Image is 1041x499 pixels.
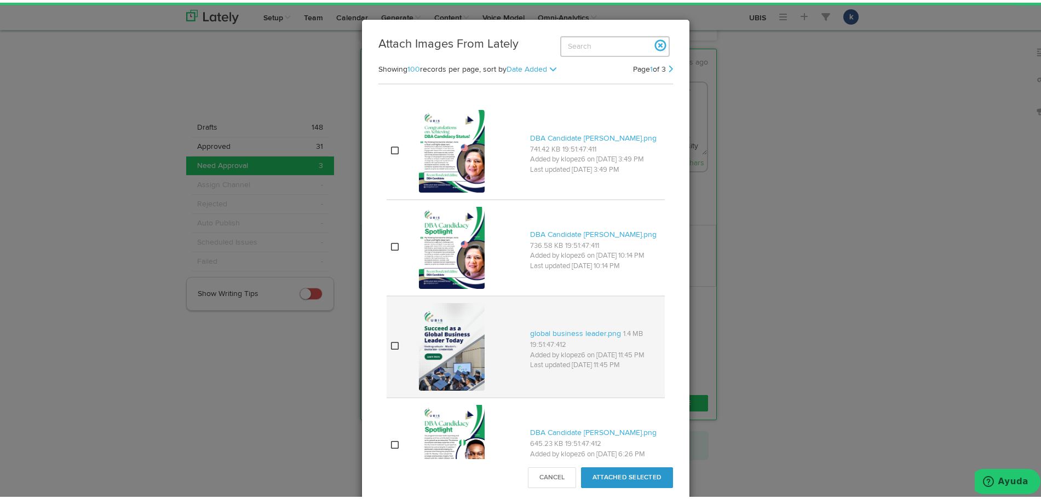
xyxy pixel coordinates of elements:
[530,240,563,247] span: 736.58 KB
[507,63,547,71] a: Date Added
[407,63,420,71] a: 100
[378,63,481,71] span: Showing records per page,
[530,358,660,368] p: Last updated [DATE] 11:45 PM
[530,348,660,358] p: Added by klopez6 on [DATE] 11:45 PM
[650,63,653,71] a: 1
[419,402,485,484] img: yozikx1SXWgiA1M4gJaA
[560,33,670,54] input: Search
[530,152,660,163] p: Added by klopez6 on [DATE] 3:49 PM
[633,63,666,71] span: Page of 3
[565,240,599,247] span: 19:51:47:411
[530,447,660,457] p: Added by klopez6 on [DATE] 6:26 PM
[419,107,485,189] img: ciMlzLX5SLWFz9cJpJ89
[975,466,1040,494] iframe: Abre un widget desde donde se puede obtener más información
[581,465,673,485] button: Attached Selected
[419,300,485,388] img: iTyXnvIOReyRJpGtF6p7
[530,259,660,269] p: Last updated [DATE] 10:14 PM
[562,143,596,150] span: 19:51:47:411
[530,426,657,434] a: DBA Candidate [PERSON_NAME].png
[530,339,566,346] span: 19:51:47:412
[623,328,643,335] span: 1.4 MB
[530,438,563,445] span: 645.23 KB
[378,33,673,50] h3: Attach Images From Lately
[530,228,657,236] a: DBA Candidate [PERSON_NAME].png
[530,327,621,335] a: global business leader.png
[528,465,576,485] button: Cancel
[530,143,560,150] span: 741.42 KB
[419,204,485,286] img: vlenkabOSqOriiMDBznG
[530,132,657,140] a: DBA Candidate [PERSON_NAME].png
[530,248,660,259] p: Added by klopez6 on [DATE] 10:14 PM
[565,438,601,445] span: 19:51:47:412
[483,63,549,71] span: sort by
[530,163,660,173] p: Last updated [DATE] 3:49 PM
